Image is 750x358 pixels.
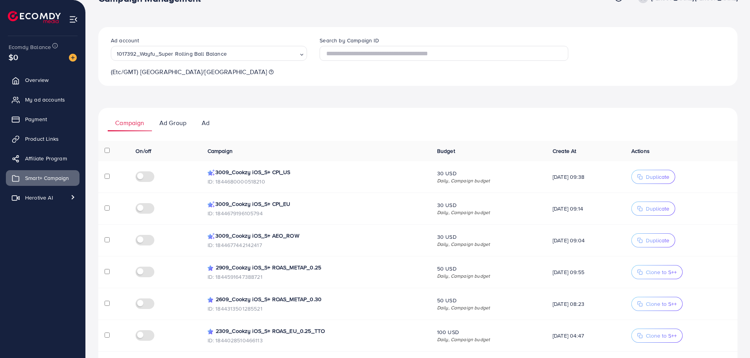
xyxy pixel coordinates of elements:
img: campaign smart+ [208,169,215,176]
span: Daily, Campaign budget [437,273,540,279]
span: My ad accounts [25,96,65,104]
a: Smart+ Campaign [6,170,80,186]
p: ID: 1844313501285521 [208,304,425,313]
label: Search by Campaign ID [320,36,379,44]
span: Daily, Campaign budget [437,336,540,343]
p: Campaign [115,118,144,127]
a: My ad accounts [6,92,80,107]
button: Duplicate [631,233,675,247]
span: Duplicate [646,236,669,244]
p: Ad [202,118,210,127]
button: Clone to S++ [631,329,683,343]
span: 100 USD [437,328,540,336]
img: campaign smart+ [208,296,215,303]
img: campaign smart+ [208,328,215,335]
p: (Etc/GMT) [GEOGRAPHIC_DATA]/[GEOGRAPHIC_DATA] [111,67,307,76]
span: Duplicate [646,173,669,181]
span: 50 USD [437,296,540,304]
span: Budget [437,147,455,155]
p: 3009_Cookzy iOS_S+ AEO_ROW [208,231,425,240]
img: campaign smart+ [208,264,215,272]
span: Product Links [25,135,59,143]
span: Clone to S++ [646,268,677,276]
iframe: Chat [717,323,744,352]
img: logo [8,11,61,23]
p: 2609_Cookzy iOS_S+ ROAS_METAP_0.30 [208,294,425,304]
span: 30 USD [437,201,540,209]
button: Duplicate [631,170,675,184]
span: [DATE] 09:04 [553,236,619,244]
p: ID: 1844028510466113 [208,336,425,345]
button: Duplicate [631,202,675,216]
p: ID: 1844679196105794 [208,209,425,218]
span: [DATE] 09:14 [553,205,619,213]
span: 1017392_Wayfu_Super Rolling Ball Balance [115,49,228,59]
span: Clone to S++ [646,332,677,340]
a: Overview [6,72,80,88]
div: Search for option [111,46,307,61]
span: Daily, Campaign budget [437,241,540,247]
span: Ecomdy Balance [9,43,51,51]
a: Payment [6,111,80,127]
p: Ad Group [159,118,186,127]
span: Duplicate [646,205,669,213]
span: 50 USD [437,265,540,273]
span: On/off [136,147,151,155]
button: Clone to S++ [631,265,683,279]
span: [DATE] 09:55 [553,268,619,276]
a: Product Links [6,131,80,147]
p: ID: 1844591647388721 [208,272,425,282]
img: campaign smart+ [208,201,215,208]
span: Campaign [208,147,233,155]
p: 3009_Cookzy iOS_S+ CPI_EU [208,199,425,209]
span: Overview [25,76,49,84]
span: $0 [9,51,18,63]
p: 2909_Cookzy iOS_S+ ROAS_METAP_0.25 [208,263,425,272]
span: Clone to S++ [646,300,677,308]
img: campaign smart+ [208,233,215,240]
label: Ad account [111,36,139,44]
span: [DATE] 08:23 [553,300,619,308]
span: Actions [631,147,650,155]
span: [DATE] 04:47 [553,332,619,340]
span: Daily, Campaign budget [437,177,540,184]
p: 2309_Cookzy iOS_S+ ROAS_EU_0.25_TTO [208,326,425,336]
span: Smart+ Campaign [25,174,69,182]
img: menu [69,15,78,24]
span: Create At [553,147,576,155]
p: 3009_Cookzy iOS_S+ CPI_US [208,167,425,177]
span: [DATE] 09:38 [553,173,619,181]
span: 30 USD [437,169,540,177]
span: Daily, Campaign budget [437,209,540,216]
input: Search for option [229,48,297,59]
span: Daily, Campaign budget [437,304,540,311]
span: 30 USD [437,233,540,241]
button: Clone to S++ [631,297,683,311]
img: image [69,54,77,62]
a: Herotive AI [6,190,80,205]
p: ID: 1844680000518210 [208,177,425,186]
span: Payment [25,115,47,123]
a: Affiliate Program [6,151,80,166]
p: ID: 1844677442142417 [208,240,425,250]
span: Herotive AI [25,194,53,202]
span: Affiliate Program [25,154,67,162]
